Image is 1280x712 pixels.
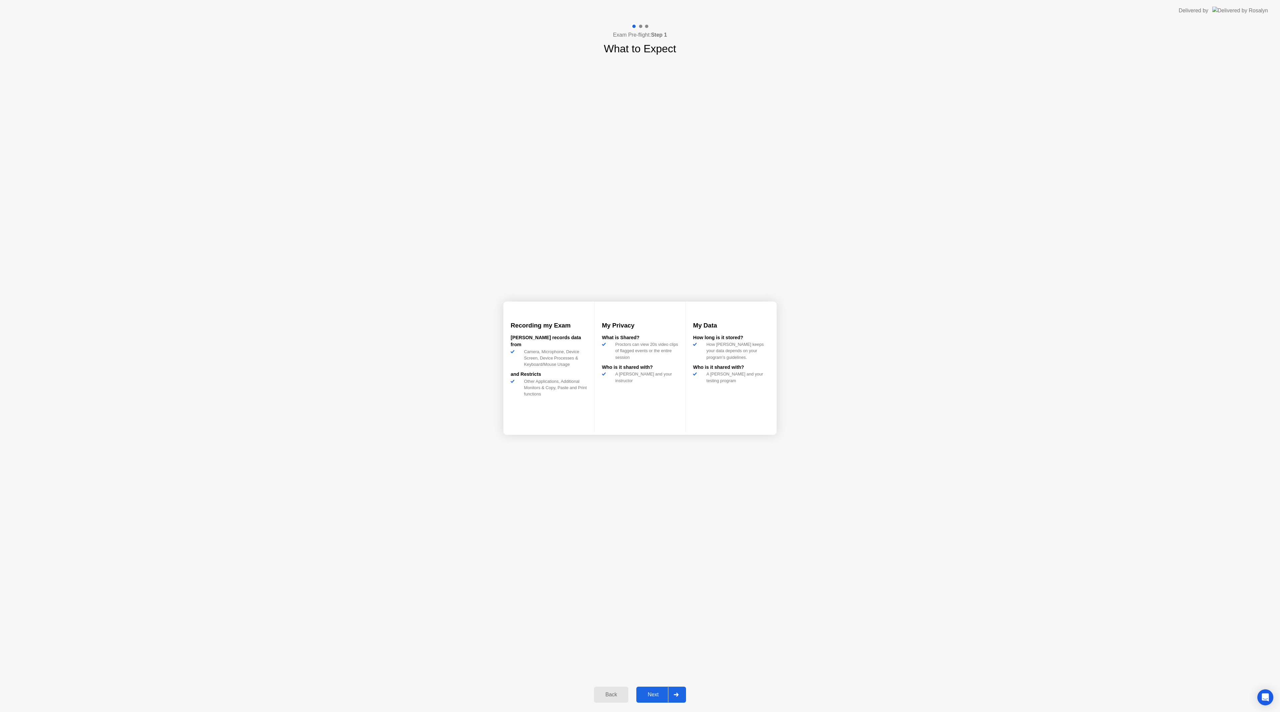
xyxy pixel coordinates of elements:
div: How [PERSON_NAME] keeps your data depends on your program’s guidelines. [704,341,769,360]
div: [PERSON_NAME] records data from [511,334,587,349]
div: Proctors can view 20s video clips of flagged events or the entire session [613,341,678,360]
div: Delivered by [1179,7,1208,15]
h1: What to Expect [604,41,676,57]
div: and Restricts [511,371,587,378]
h3: Recording my Exam [511,321,587,330]
div: Who is it shared with? [693,364,769,371]
img: Delivered by Rosalyn [1212,7,1268,14]
div: Next [638,692,668,698]
h3: My Data [693,321,769,330]
div: Other Applications, Additional Monitors & Copy, Paste and Print functions [521,378,587,397]
div: A [PERSON_NAME] and your testing program [704,371,769,383]
h3: My Privacy [602,321,678,330]
div: Back [596,692,626,698]
div: A [PERSON_NAME] and your instructor [613,371,678,383]
div: Open Intercom Messenger [1257,689,1273,705]
div: How long is it stored? [693,334,769,342]
div: What is Shared? [602,334,678,342]
button: Next [636,687,686,703]
button: Back [594,687,628,703]
h4: Exam Pre-flight: [613,31,667,39]
div: Who is it shared with? [602,364,678,371]
b: Step 1 [651,32,667,38]
div: Camera, Microphone, Device Screen, Device Processes & Keyboard/Mouse Usage [521,349,587,368]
